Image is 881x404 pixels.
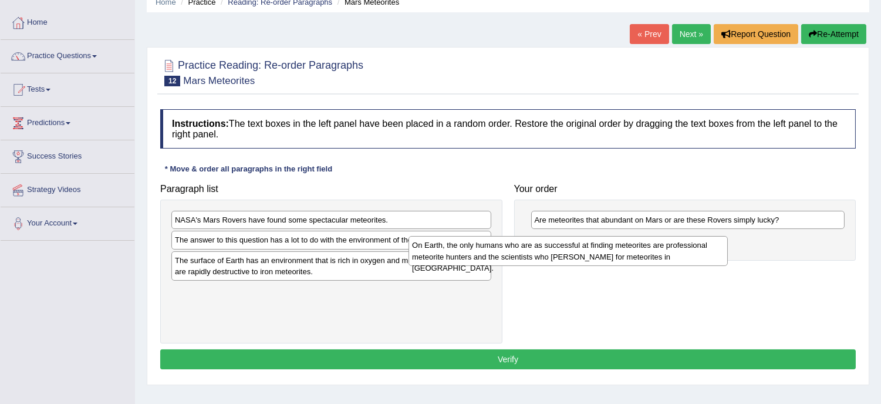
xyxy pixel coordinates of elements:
[183,75,255,86] small: Mars Meteorites
[672,24,711,44] a: Next »
[171,231,491,249] div: The answer to this question has a lot to do with the environment of the two planets.
[1,174,134,203] a: Strategy Videos
[409,236,728,265] div: On Earth, the only humans who are as successful at finding meteorites are professional meteorite ...
[1,73,134,103] a: Tests
[171,251,491,281] div: The surface of Earth has an environment that is rich in oxygen and moisture - both of which are r...
[1,140,134,170] a: Success Stories
[1,207,134,237] a: Your Account
[514,184,856,194] h4: Your order
[1,107,134,136] a: Predictions
[160,184,502,194] h4: Paragraph list
[160,57,363,86] h2: Practice Reading: Re-order Paragraphs
[531,211,845,229] div: Are meteorites that abundant on Mars or are these Rovers simply lucky?
[160,349,856,369] button: Verify
[801,24,866,44] button: Re-Attempt
[164,76,180,86] span: 12
[630,24,669,44] a: « Prev
[160,109,856,149] h4: The text boxes in the left panel have been placed in a random order. Restore the original order b...
[160,163,337,174] div: * Move & order all paragraphs in the right field
[171,211,491,229] div: NASA's Mars Rovers have found some spectacular meteorites.
[714,24,798,44] button: Report Question
[1,40,134,69] a: Practice Questions
[1,6,134,36] a: Home
[172,119,229,129] b: Instructions:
